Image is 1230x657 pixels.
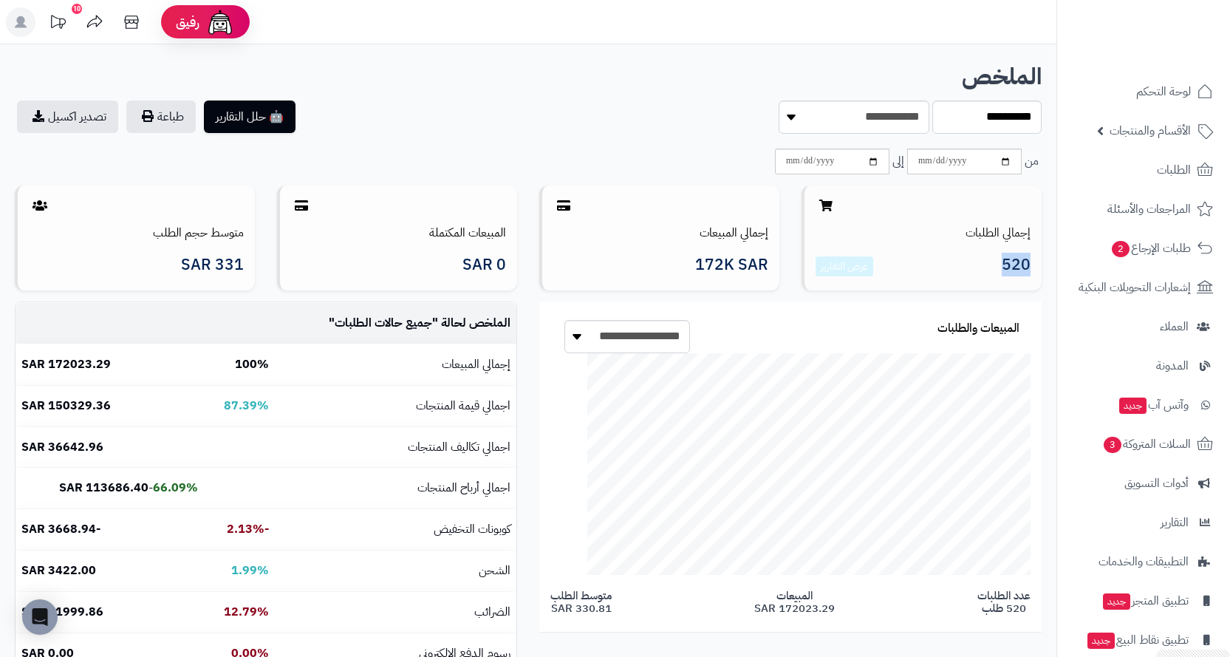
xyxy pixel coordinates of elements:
[275,468,516,508] td: اجمالي أرباح المنتجات
[962,59,1042,94] b: الملخص
[275,344,516,385] td: إجمالي المبيعات
[72,4,82,14] div: 10
[21,355,111,373] b: 172023.29 SAR
[1066,426,1221,462] a: السلات المتروكة3
[1066,544,1221,579] a: التطبيقات والخدمات
[235,355,269,373] b: 100%
[1087,633,1115,649] span: جديد
[1124,473,1189,494] span: أدوات التسويق
[275,551,516,591] td: الشحن
[1066,74,1221,109] a: لوحة التحكم
[937,322,1019,336] h3: المبيعات والطلبات
[275,592,516,633] td: الضرائب
[231,562,269,579] b: 1.99%
[429,224,506,242] a: المبيعات المكتملة
[224,397,269,415] b: 87.39%
[1119,398,1147,414] span: جديد
[204,101,295,133] button: 🤖 حلل التقارير
[16,468,204,508] td: -
[1112,241,1130,257] span: 2
[1157,160,1191,180] span: الطلبات
[1099,551,1189,572] span: التطبيقات والخدمات
[224,603,269,621] b: 12.79%
[550,590,612,614] span: متوسط الطلب 330.81 SAR
[21,438,103,456] b: 36642.96 SAR
[17,101,118,133] a: تصدير اكسيل
[977,590,1031,614] span: عدد الطلبات 520 طلب
[275,509,516,550] td: كوبونات التخفيض
[22,599,58,635] div: Open Intercom Messenger
[275,303,516,344] td: الملخص لحالة " "
[1160,316,1189,337] span: العملاء
[227,520,269,538] b: -2.13%
[462,256,506,273] span: 0 SAR
[1066,270,1221,305] a: إشعارات التحويلات البنكية
[1066,152,1221,188] a: الطلبات
[181,256,244,273] span: 331 SAR
[1110,120,1191,141] span: الأقسام والمنتجات
[966,224,1031,242] a: إجمالي الطلبات
[1156,355,1189,376] span: المدونة
[1110,238,1191,259] span: طلبات الإرجاع
[1079,277,1191,298] span: إشعارات التحويلات البنكية
[700,224,768,242] a: إجمالي المبيعات
[21,397,111,415] b: 150329.36 SAR
[275,386,516,426] td: اجمالي قيمة المنتجات
[335,314,432,332] span: جميع حالات الطلبات
[153,479,198,497] b: 66.09%
[821,259,868,274] a: عرض التقارير
[21,603,103,621] b: 21999.86 SAR
[1066,583,1221,619] a: تطبيق المتجرجديد
[1066,191,1221,227] a: المراجعات والأسئلة
[1136,81,1191,102] span: لوحة التحكم
[153,224,244,242] a: متوسط حجم الطلب
[126,101,196,133] button: طباعة
[1066,231,1221,266] a: طلبات الإرجاع2
[695,256,768,273] span: 172K SAR
[1102,434,1191,455] span: السلات المتروكة
[205,7,235,37] img: ai-face.png
[1066,309,1221,344] a: العملاء
[1103,593,1130,610] span: جديد
[1107,199,1191,219] span: المراجعات والأسئلة
[1104,437,1121,453] span: 3
[275,427,516,468] td: اجمالي تكاليف المنتجات
[1002,256,1031,277] span: 520
[1025,153,1039,170] span: من
[176,13,199,31] span: رفيق
[1118,395,1189,415] span: وآتس آب
[21,520,100,538] b: -3668.94 SAR
[1066,466,1221,501] a: أدوات التسويق
[1066,387,1221,423] a: وآتس آبجديد
[1086,630,1189,650] span: تطبيق نقاط البيع
[1066,348,1221,384] a: المدونة
[39,7,76,41] a: تحديثات المنصة
[59,479,148,497] b: 113686.40 SAR
[21,562,96,579] b: 3422.00 SAR
[754,590,835,614] span: المبيعات 172023.29 SAR
[1101,590,1189,611] span: تطبيق المتجر
[1161,512,1189,533] span: التقارير
[892,153,904,170] span: إلى
[1066,505,1221,540] a: التقارير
